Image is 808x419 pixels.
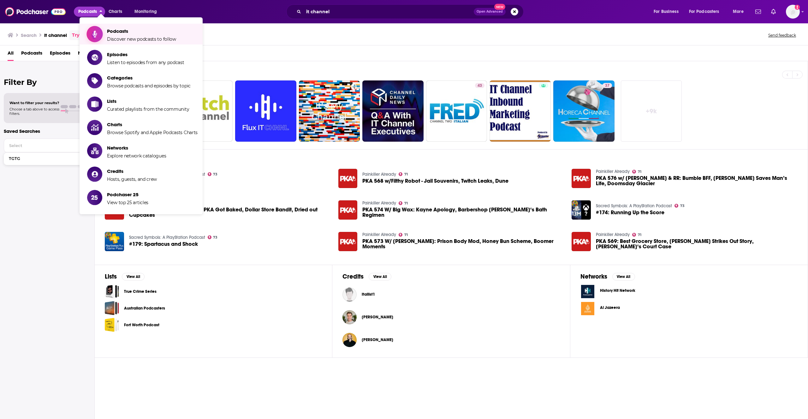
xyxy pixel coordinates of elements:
img: Lee Shaner [342,333,357,347]
a: 73 [674,204,685,208]
h2: Filter By [4,78,91,87]
img: Podchaser - Follow, Share and Rate Podcasts [5,6,66,18]
a: #174: Running Up the Score [596,210,664,215]
span: [PERSON_NAME] [362,315,393,320]
a: 71 [399,233,408,237]
a: All [8,48,14,61]
a: Painkiller Already [596,232,630,237]
span: TGTG [9,157,70,161]
span: Open Advanced [477,10,503,13]
a: PKA 568 w/Filthy Robot - Jail Souvenirs, Twitch Leaks, Dune [362,178,508,184]
button: open menu [130,7,165,17]
img: History Hit Network logo [580,284,595,299]
span: Fort Worth Podcast [105,318,119,332]
span: Credits [107,168,157,174]
button: Lee ShanerLee Shaner [342,330,560,350]
img: Itallist1 [342,287,357,302]
span: 71 [638,170,641,173]
img: #174: Running Up the Score [572,200,591,220]
span: Curated playlists from the community [107,106,189,112]
a: 73 [208,235,218,239]
p: Saved Searches [4,128,91,134]
a: PKA 565 W/Tucker - PKA Got Baked, Dollar Store Bandit, Dried out Cupcakes [129,207,331,218]
img: Al Jazeera logo [580,301,595,316]
span: History Hit Network [600,288,635,293]
a: 71 [399,201,408,205]
span: Lists [107,98,189,104]
a: Try an exact match [72,32,118,39]
img: PKA 569: Best Grocery Store, Woody Strikes Out Story, Kyle‘s Court Case [572,232,591,251]
button: Select [4,139,91,153]
span: PKA 574 W/ Big Wax: Kayne Apology, Barbershop [PERSON_NAME]‘s Bath Regimen [362,207,564,218]
img: PKA 576 w/ Tavarish & RR: Bumble BFF, Woody Saves Man’s Life, Doomsday Glacier [572,169,591,188]
span: 37 [605,83,609,89]
button: View All [369,273,391,280]
a: Charts [104,7,126,17]
span: Al Jazeera [600,305,620,310]
span: New [494,4,506,10]
a: 71 [399,172,408,176]
a: PKA 576 w/ Tavarish & RR: Bumble BFF, Woody Saves Man’s Life, Doomsday Glacier [596,175,798,186]
a: +9k [621,80,682,142]
button: Itallist1Itallist1 [342,284,560,304]
a: Podcasts [21,48,42,61]
a: Al Jazeera logoAl Jazeera [580,301,798,316]
span: Categories [107,75,191,81]
a: Painkiller Already [596,169,630,174]
a: Painkiller Already [362,172,396,177]
button: open menu [728,7,752,17]
span: PKA 576 w/ [PERSON_NAME] & RR: Bumble BFF, [PERSON_NAME] Saves Man’s Life, Doomsday Glacier [596,175,798,186]
span: 43 [478,83,482,89]
a: #179: Spartacus and Shock [105,232,124,251]
a: 71 [632,233,641,237]
img: PKA 568 w/Filthy Robot - Jail Souvenirs, Twitch Leaks, Dune [338,169,358,188]
a: Episodes [50,48,70,61]
img: Jason Frazer [342,310,357,324]
span: PKA 565 W/[PERSON_NAME] - PKA Got Baked, Dollar Store Bandit, Dried out Cupcakes [129,207,331,218]
a: Painkiller Already [362,200,396,206]
button: Open AdvancedNew [474,8,506,15]
svg: Add a profile image [795,5,800,10]
a: True Crime Series [124,288,157,295]
h2: Networks [580,273,607,280]
span: 73 [680,204,685,207]
a: NetworksView All [580,273,635,280]
button: Show profile menu [786,5,800,19]
a: #179: Spartacus and Shock [129,241,198,247]
span: More [733,7,744,16]
button: open menu [685,7,728,17]
span: Discover new podcasts to follow [107,36,176,42]
a: Show notifications dropdown [753,6,763,17]
a: PKA 573 W/ Josh Pillault: Prison Body Mod, Honey Bun Scheme, Boomer Moments [338,232,358,251]
a: True Crime Series [105,284,119,298]
span: Podchaser 25 [107,192,148,198]
a: History Hit Network logoHistory Hit Network [580,284,798,299]
span: 71 [638,233,641,236]
span: Itallist1 [362,292,375,297]
span: 73 [213,236,217,239]
a: ListsView All [105,273,145,280]
a: PKA 574 W/ Big Wax: Kayne Apology, Barbershop Woody, Kyle‘s Bath Regimen [338,200,358,220]
span: 71 [404,233,408,236]
button: View All [122,273,145,280]
span: Logged in as jhutchinson [786,5,800,19]
a: 37 [553,80,615,142]
span: Charts [107,121,198,127]
a: Australian Podcasters [124,305,165,312]
a: Show notifications dropdown [769,6,778,17]
span: Podcasts [107,28,176,34]
a: Lee Shaner [362,337,393,342]
img: User Profile [786,5,800,19]
a: Painkiller Already [362,232,396,237]
button: View All [612,273,635,280]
